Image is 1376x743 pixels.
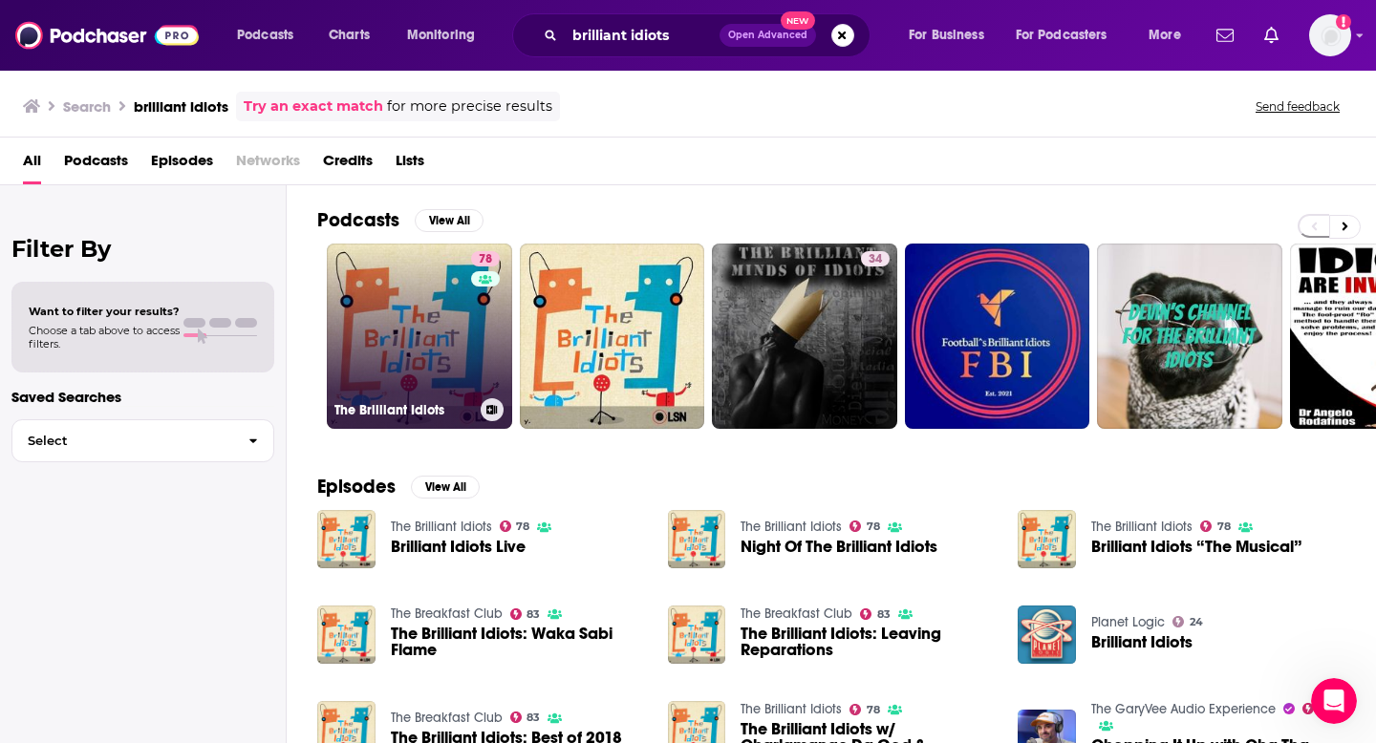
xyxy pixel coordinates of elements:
img: Brilliant Idiots [1018,605,1076,664]
span: Monitoring [407,22,475,49]
button: open menu [1003,20,1135,51]
span: New [781,11,815,30]
button: open menu [394,20,500,51]
span: 78 [867,706,880,714]
span: for more precise results [387,96,552,117]
a: All [23,145,41,184]
a: The Brilliant Idiots: Waka Sabi Flame [391,626,645,658]
button: Select [11,419,274,462]
a: The GaryVee Audio Experience [1091,701,1276,717]
span: 83 [527,713,540,722]
a: Lists [396,145,424,184]
a: 78 [1200,520,1231,532]
img: User Profile [1309,14,1351,56]
a: 24 [1172,616,1203,627]
img: The Brilliant Idiots: Leaving Reparations [668,605,726,664]
a: 34 [712,244,897,429]
button: View All [415,209,484,232]
span: Open Advanced [728,31,807,40]
button: Open AdvancedNew [720,24,816,47]
span: 83 [877,610,891,619]
div: Search podcasts, credits, & more... [530,13,889,57]
span: Want to filter your results? [29,305,180,318]
img: The Brilliant Idiots: Waka Sabi Flame [317,605,376,664]
span: 83 [527,610,540,619]
a: 78The Brilliant Idiots [327,244,512,429]
span: Logged in as megcassidy [1309,14,1351,56]
button: Show profile menu [1309,14,1351,56]
input: Search podcasts, credits, & more... [565,20,720,51]
a: The Breakfast Club [391,605,503,622]
a: The Brilliant Idiots [391,519,492,535]
span: 78 [1217,522,1231,531]
span: For Podcasters [1016,22,1107,49]
a: Night Of The Brilliant Idiots [668,510,726,568]
a: Show notifications dropdown [1209,19,1241,52]
span: 34 [869,250,882,269]
a: 84 [1302,703,1334,714]
a: The Brilliant Idiots [741,701,842,717]
a: 83 [510,608,541,620]
span: 78 [479,250,492,269]
h2: Filter By [11,235,274,263]
a: Brilliant Idiots [1091,634,1193,650]
button: open menu [224,20,318,51]
a: The Breakfast Club [391,710,503,726]
a: EpisodesView All [317,475,480,499]
a: Brilliant Idiots Live [391,539,526,555]
span: More [1149,22,1181,49]
img: Podchaser - Follow, Share and Rate Podcasts [15,17,199,53]
h2: Episodes [317,475,396,499]
a: PodcastsView All [317,208,484,232]
span: Choose a tab above to access filters. [29,324,180,350]
a: Podcasts [64,145,128,184]
span: Charts [329,22,370,49]
a: 78 [849,520,880,532]
h2: Podcasts [317,208,399,232]
button: open menu [895,20,1008,51]
a: 78 [471,251,500,266]
a: 83 [860,608,891,620]
a: 78 [500,520,530,532]
button: Send feedback [1250,98,1345,115]
a: Brilliant Idiots “The Musical” [1091,539,1302,555]
a: 83 [510,711,541,723]
a: Try an exact match [244,96,383,117]
span: Podcasts [237,22,293,49]
img: Brilliant Idiots “The Musical” [1018,510,1076,568]
a: The Brilliant Idiots [1091,519,1193,535]
a: Credits [323,145,373,184]
button: open menu [1135,20,1205,51]
span: 24 [1190,618,1203,626]
a: The Brilliant Idiots [741,519,842,535]
a: 34 [861,251,890,266]
iframe: Intercom live chat [1311,678,1357,724]
a: Charts [316,20,381,51]
h3: The Brilliant Idiots [334,402,473,418]
p: Saved Searches [11,388,274,406]
span: Select [12,435,233,447]
span: Networks [236,145,300,184]
span: 78 [516,522,529,531]
h3: brilliant idiots [134,97,228,116]
img: Brilliant Idiots Live [317,510,376,568]
a: Episodes [151,145,213,184]
a: Night Of The Brilliant Idiots [741,539,937,555]
button: View All [411,476,480,499]
a: The Breakfast Club [741,605,852,622]
span: 78 [867,522,880,531]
